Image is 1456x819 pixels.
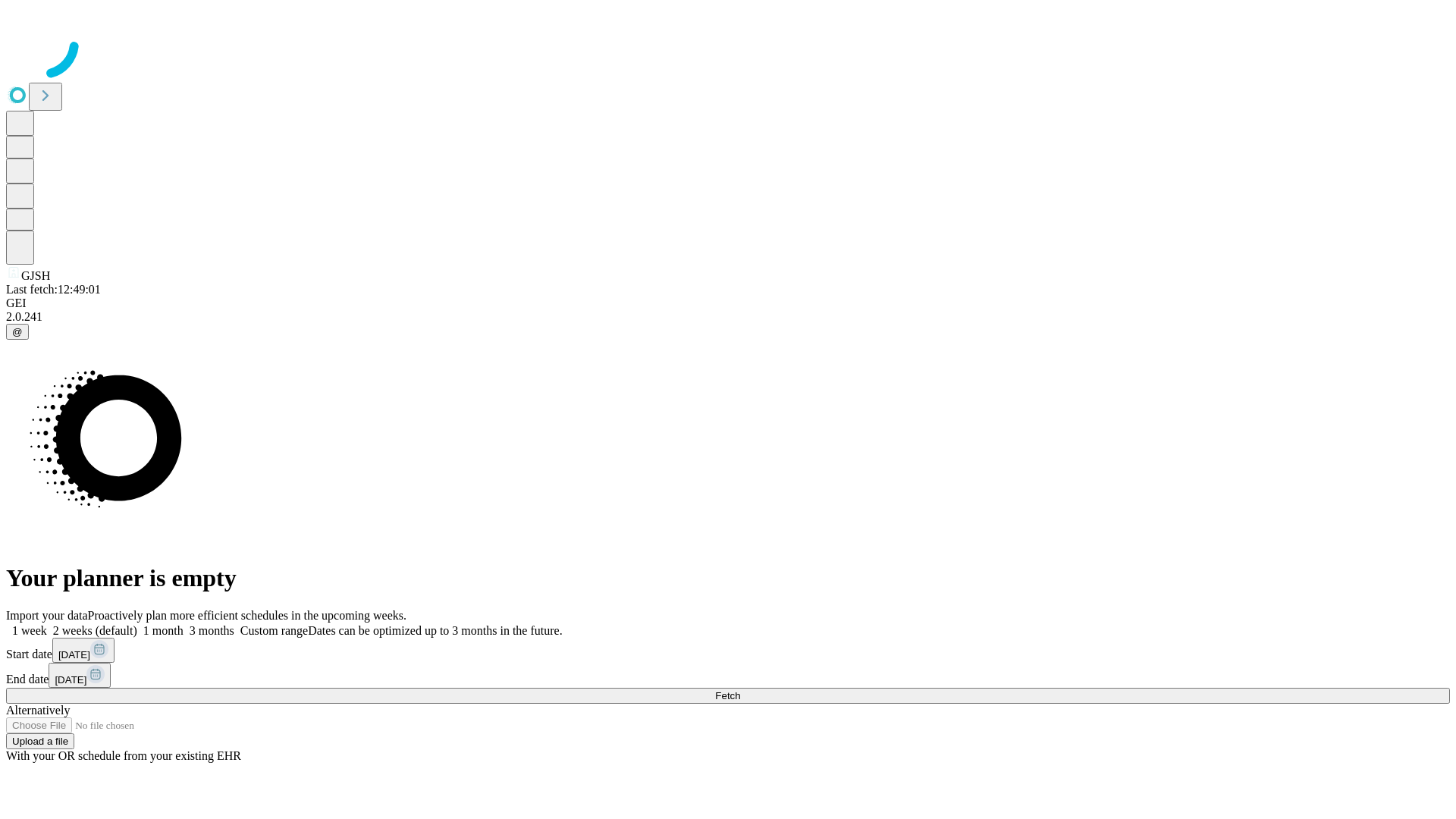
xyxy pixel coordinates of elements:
[240,624,308,637] span: Custom range
[49,663,111,688] button: [DATE]
[12,326,23,337] span: @
[6,324,29,340] button: @
[6,638,1450,663] div: Start date
[6,310,1450,324] div: 2.0.241
[715,690,740,701] span: Fetch
[6,609,88,622] span: Import your data
[58,649,90,661] span: [DATE]
[6,297,1450,310] div: GEI
[12,624,47,637] span: 1 week
[6,283,101,296] span: Last fetch: 12:49:01
[6,688,1450,704] button: Fetch
[190,624,234,637] span: 3 months
[6,704,70,717] span: Alternatively
[53,624,137,637] span: 2 weeks (default)
[6,749,241,762] span: With your OR schedule from your existing EHR
[143,624,184,637] span: 1 month
[308,624,562,637] span: Dates can be optimized up to 3 months in the future.
[21,269,50,282] span: GJSH
[6,564,1450,592] h1: Your planner is empty
[55,674,86,686] span: [DATE]
[88,609,406,622] span: Proactively plan more efficient schedules in the upcoming weeks.
[6,663,1450,688] div: End date
[52,638,115,663] button: [DATE]
[6,733,74,749] button: Upload a file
